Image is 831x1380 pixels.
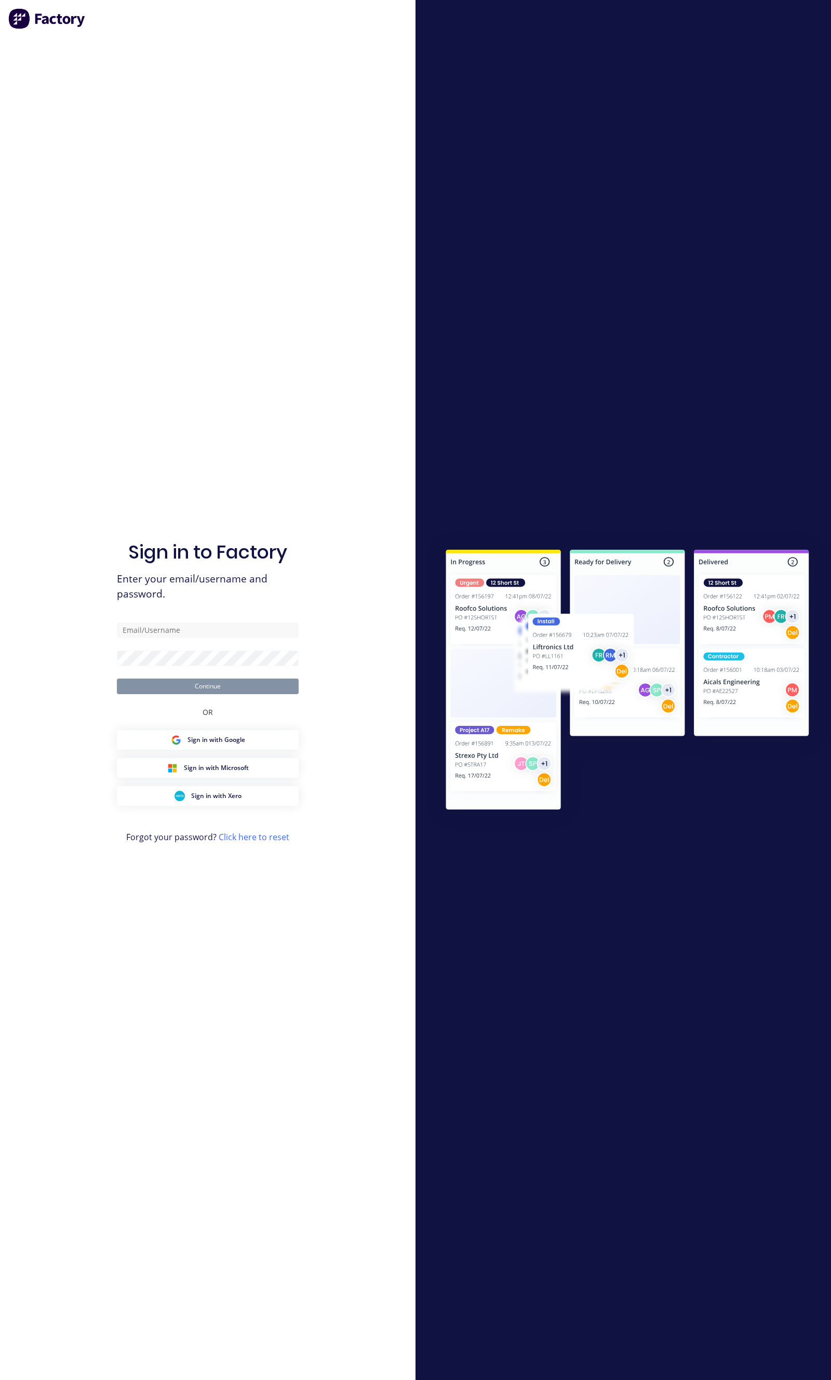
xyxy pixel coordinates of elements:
span: Sign in with Microsoft [184,763,249,773]
a: Click here to reset [219,831,289,843]
input: Email/Username [117,622,299,638]
img: Factory [8,8,86,29]
img: Google Sign in [171,735,181,745]
button: Google Sign inSign in with Google [117,730,299,750]
img: Microsoft Sign in [167,763,178,773]
img: Sign in [424,529,831,833]
button: Microsoft Sign inSign in with Microsoft [117,758,299,778]
span: Sign in with Google [187,735,245,745]
button: Xero Sign inSign in with Xero [117,786,299,806]
button: Continue [117,679,299,694]
span: Sign in with Xero [191,791,242,801]
div: OR [203,694,213,730]
span: Forgot your password? [126,831,289,843]
h1: Sign in to Factory [128,541,287,563]
img: Xero Sign in [175,791,185,801]
span: Enter your email/username and password. [117,572,299,602]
